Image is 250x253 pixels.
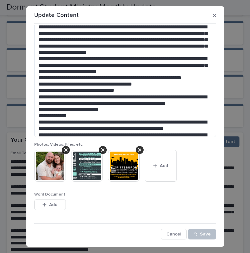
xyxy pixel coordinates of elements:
span: Save [200,232,211,236]
span: Add [49,202,57,207]
span: Add [160,163,168,168]
button: Save [188,229,216,239]
span: Word Document [34,193,65,197]
button: Add [145,150,177,182]
p: Update Content [34,12,79,19]
button: Add [34,199,66,210]
button: Cancel [161,229,187,239]
span: Cancel [166,232,181,236]
span: Photos, Videos, Files, etc. [34,143,83,147]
